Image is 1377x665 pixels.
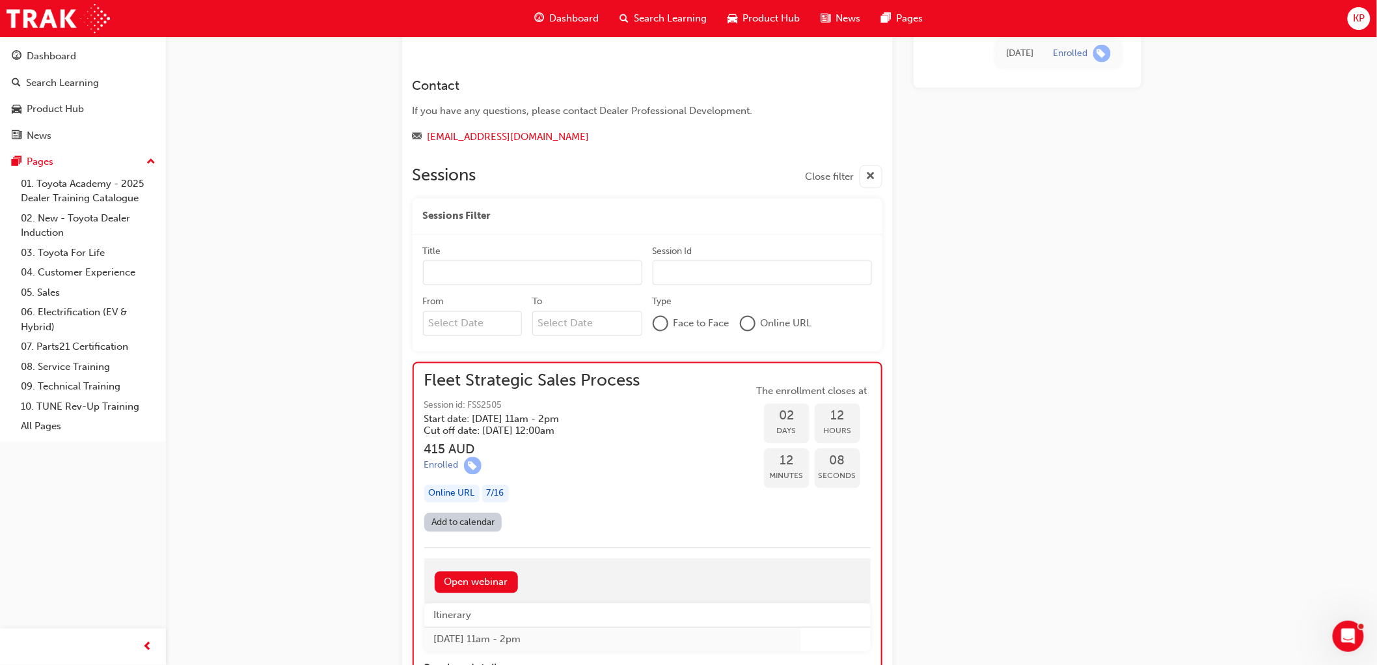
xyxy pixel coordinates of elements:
[16,262,161,283] a: 04. Customer Experience
[423,311,523,336] input: From
[754,384,871,399] span: The enrollment closes at
[5,150,161,174] button: Pages
[12,104,21,115] span: car-icon
[12,130,21,142] span: news-icon
[5,124,161,148] a: News
[897,11,923,26] span: Pages
[424,485,480,503] div: Online URL
[550,11,599,26] span: Dashboard
[1353,11,1365,26] span: KP
[26,76,99,91] div: Search Learning
[718,5,811,32] a: car-iconProduct Hub
[27,128,51,143] div: News
[1333,621,1364,652] iframe: Intercom live chat
[764,424,810,439] span: Days
[16,376,161,397] a: 09. Technical Training
[424,399,640,414] span: Session id: FSS2505
[525,5,610,32] a: guage-iconDashboard
[413,132,422,143] span: email-icon
[16,397,161,417] a: 10. TUNE Rev-Up Training
[464,457,482,475] span: learningRecordVerb_ENROLL-icon
[532,311,642,336] input: To
[634,11,707,26] span: Search Learning
[146,154,156,171] span: up-icon
[12,51,21,63] span: guage-icon
[435,572,518,593] a: Open webinar
[815,454,860,469] span: 08
[815,469,860,484] span: Seconds
[413,165,476,188] h2: Sessions
[1007,46,1034,61] div: Thu Jul 24 2025 09:47:28 GMT+1000 (Australian Eastern Standard Time)
[871,5,934,32] a: pages-iconPages
[806,165,882,188] button: Close filter
[424,442,640,457] h3: 415 AUD
[5,97,161,121] a: Product Hub
[143,639,153,655] span: prev-icon
[16,283,161,303] a: 05. Sales
[16,357,161,377] a: 08. Service Training
[815,409,860,424] span: 12
[27,102,84,117] div: Product Hub
[743,11,800,26] span: Product Hub
[1093,45,1111,63] span: learningRecordVerb_ENROLL-icon
[413,78,836,93] h3: Contact
[7,4,110,33] img: Trak
[424,628,802,652] td: [DATE] 11am - 2pm
[423,261,642,285] input: Title
[5,44,161,68] a: Dashboard
[806,170,854,185] span: Close filter
[815,424,860,439] span: Hours
[535,10,545,27] span: guage-icon
[424,414,620,425] h5: Start date: [DATE] 11am - 2pm
[653,296,672,309] div: Type
[532,296,542,309] div: To
[12,78,21,89] span: search-icon
[27,49,76,64] div: Dashboard
[764,409,810,424] span: 02
[424,513,502,532] a: Add to calendar
[423,246,441,259] div: Title
[882,10,892,27] span: pages-icon
[413,104,836,119] div: If you have any questions, please contact Dealer Professional Development.
[424,604,802,628] th: Itinerary
[728,10,738,27] span: car-icon
[424,460,459,472] div: Enrolled
[653,246,692,259] div: Session Id
[16,243,161,263] a: 03. Toyota For Life
[16,416,161,436] a: All Pages
[16,174,161,208] a: 01. Toyota Academy - 2025 Dealer Training Catalogue
[424,374,871,537] button: Fleet Strategic Sales ProcessSession id: FSS2505Start date: [DATE] 11am - 2pm Cut off date: [DATE...
[423,296,444,309] div: From
[761,317,812,332] span: Online URL
[1348,7,1370,30] button: KP
[821,10,831,27] span: news-icon
[16,302,161,337] a: 06. Electrification (EV & Hybrid)
[428,131,590,143] a: [EMAIL_ADDRESS][DOMAIN_NAME]
[866,169,876,186] span: cross-icon
[1054,48,1088,60] div: Enrolled
[620,10,629,27] span: search-icon
[764,454,810,469] span: 12
[16,208,161,243] a: 02. New - Toyota Dealer Induction
[5,42,161,150] button: DashboardSearch LearningProduct HubNews
[424,374,640,389] span: Fleet Strategic Sales Process
[5,71,161,95] a: Search Learning
[811,5,871,32] a: news-iconNews
[674,317,729,332] span: Face to Face
[423,209,491,224] span: Sessions Filter
[836,11,861,26] span: News
[610,5,718,32] a: search-iconSearch Learning
[424,425,620,437] h5: Cut off date: [DATE] 12:00am
[413,129,836,145] div: Email
[482,485,509,503] div: 7 / 16
[12,156,21,168] span: pages-icon
[653,261,872,285] input: Session Id
[27,154,53,169] div: Pages
[16,337,161,357] a: 07. Parts21 Certification
[764,469,810,484] span: Minutes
